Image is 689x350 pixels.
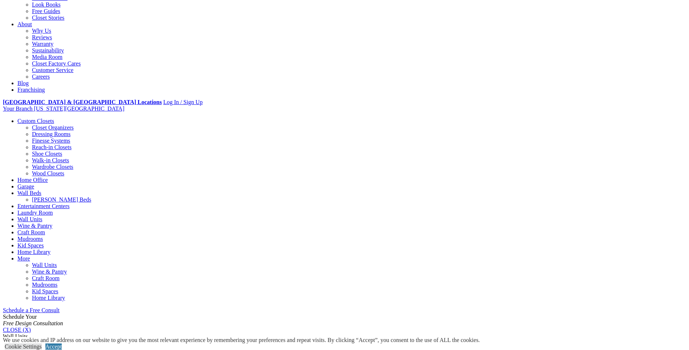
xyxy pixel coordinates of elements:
[3,327,31,333] a: CLOSE (X)
[17,210,53,216] a: Laundry Room
[17,21,32,27] a: About
[17,177,48,183] a: Home Office
[17,203,70,209] a: Entertainment Centers
[32,282,57,288] a: Mudrooms
[32,151,62,157] a: Shoe Closets
[17,216,42,222] a: Wall Units
[32,1,61,8] a: Look Books
[32,164,73,170] a: Wardrobe Closets
[32,47,64,53] a: Sustainability
[32,144,72,150] a: Reach-in Closets
[17,223,52,229] a: Wine & Pantry
[163,99,202,105] a: Log In / Sign Up
[3,337,480,343] div: We use cookies and IP address on our website to give you the most relevant experience by remember...
[17,80,29,86] a: Blog
[32,60,81,67] a: Closet Factory Cares
[32,73,50,80] a: Careers
[32,124,74,131] a: Closet Organizers
[3,99,162,105] a: [GEOGRAPHIC_DATA] & [GEOGRAPHIC_DATA] Locations
[17,249,50,255] a: Home Library
[32,170,64,176] a: Wood Closets
[17,87,45,93] a: Franchising
[32,196,91,203] a: [PERSON_NAME] Beds
[34,106,124,112] span: [US_STATE][GEOGRAPHIC_DATA]
[3,106,124,112] a: Your Branch [US_STATE][GEOGRAPHIC_DATA]
[17,183,34,190] a: Garage
[32,131,70,137] a: Dressing Rooms
[32,8,60,14] a: Free Guides
[17,229,45,235] a: Craft Room
[32,138,70,144] a: Finesse Systems
[32,288,58,294] a: Kid Spaces
[32,15,64,21] a: Closet Stories
[32,157,69,163] a: Walk-in Closets
[32,41,53,47] a: Warranty
[32,67,73,73] a: Customer Service
[17,190,41,196] a: Wall Beds
[32,262,57,268] a: Wall Units
[3,314,63,326] span: Schedule Your
[32,269,67,275] a: Wine & Pantry
[32,275,60,281] a: Craft Room
[3,307,60,313] a: Schedule a Free Consult (opens a dropdown menu)
[3,333,28,339] span: Wall Units
[17,118,54,124] a: Custom Closets
[32,295,65,301] a: Home Library
[32,54,62,60] a: Media Room
[17,236,43,242] a: Mudrooms
[17,255,30,262] a: More menu text will display only on big screen
[32,28,51,34] a: Why Us
[3,106,32,112] span: Your Branch
[17,242,44,248] a: Kid Spaces
[3,320,63,326] em: Free Design Consultation
[32,34,52,40] a: Reviews
[45,343,62,350] a: Accept
[5,343,42,350] a: Cookie Settings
